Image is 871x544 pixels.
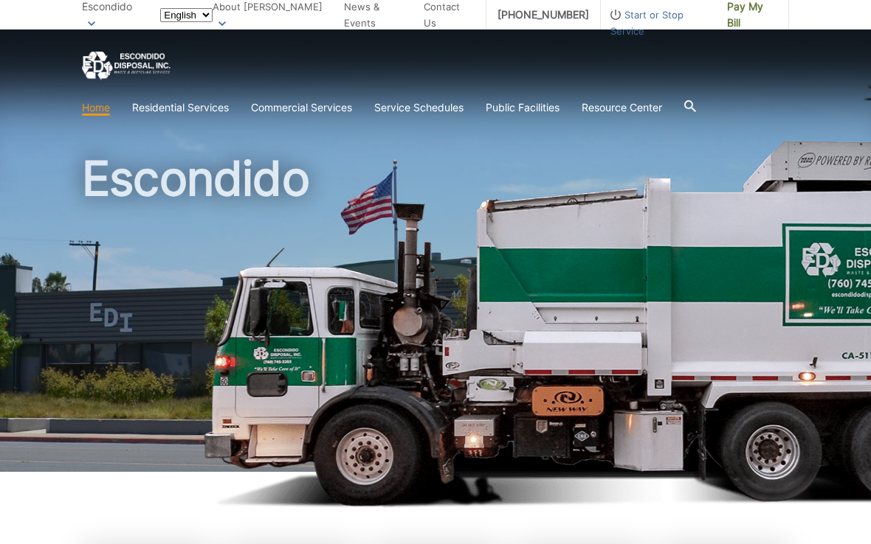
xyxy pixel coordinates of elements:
[486,100,560,116] a: Public Facilities
[582,100,662,116] a: Resource Center
[160,8,213,22] select: Select a language
[374,100,464,116] a: Service Schedules
[82,100,110,116] a: Home
[132,100,229,116] a: Residential Services
[251,100,352,116] a: Commercial Services
[82,52,171,80] a: EDCD logo. Return to the homepage.
[82,155,789,478] h1: Escondido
